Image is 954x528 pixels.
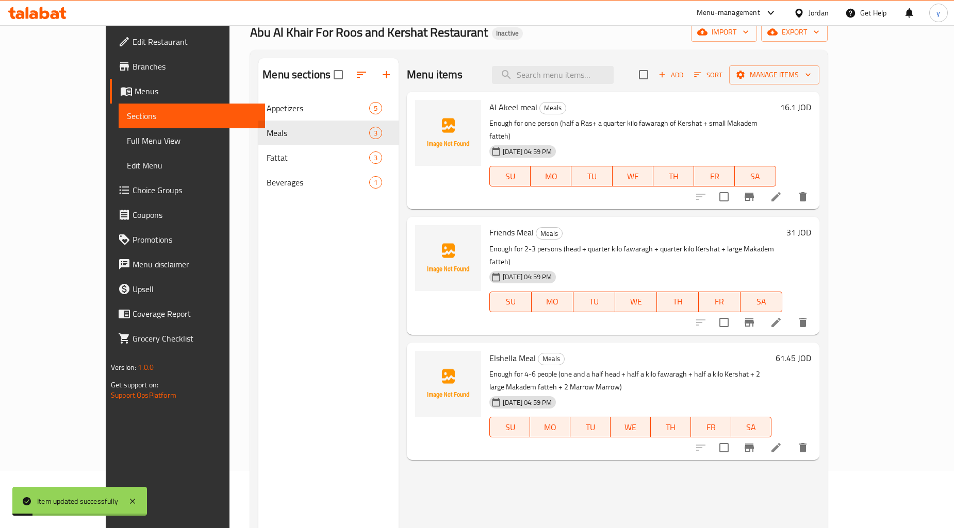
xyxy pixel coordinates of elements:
a: Coupons [110,202,265,227]
span: Menu disclaimer [133,258,257,270]
button: Manage items [729,65,819,84]
span: Promotions [133,233,257,246]
span: Edit Menu [127,159,257,172]
button: FR [691,417,731,437]
button: Branch-specific-item [737,435,762,460]
span: Coupons [133,209,257,221]
span: Select to update [713,437,735,458]
button: delete [791,310,815,335]
a: Edit menu item [770,316,782,329]
button: Branch-specific-item [737,310,762,335]
h6: 31 JOD [786,225,811,240]
button: MO [531,166,571,186]
span: Branches [133,60,257,73]
span: Edit Restaurant [133,36,257,48]
button: TH [653,166,694,186]
div: Inactive [492,27,523,40]
button: Add section [374,62,399,87]
span: Sort [694,69,722,81]
div: Meals [536,227,563,240]
span: Beverages [267,176,369,189]
a: Grocery Checklist [110,326,265,351]
span: Friends Meal [489,225,534,240]
a: Promotions [110,227,265,252]
nav: Menu sections [258,92,399,199]
a: Menus [110,79,265,104]
button: export [761,23,828,42]
div: Meals [539,102,566,114]
span: WE [615,420,647,435]
button: FR [694,166,735,186]
span: TU [575,169,608,184]
span: Meals [538,353,564,365]
span: Select to update [713,186,735,208]
span: Elshella Meal [489,350,536,366]
span: TU [574,420,606,435]
span: Abu Al Khair For Roos and Kershat Restaurant [250,21,488,44]
input: search [492,66,614,84]
h6: 16.1 JOD [780,100,811,114]
button: WE [613,166,653,186]
span: FR [698,169,731,184]
div: Appetizers5 [258,96,399,121]
span: Sort items [687,67,729,83]
span: Meals [540,102,566,114]
span: SU [494,294,528,309]
span: import [699,26,749,39]
span: Menus [135,85,257,97]
h2: Menu sections [262,67,331,82]
button: WE [615,292,657,312]
button: MO [532,292,573,312]
span: Add item [654,67,687,83]
div: Menu-management [697,7,760,19]
span: 3 [370,128,382,138]
h6: 61.45 JOD [776,351,811,365]
span: 5 [370,104,382,113]
img: Friends Meal [415,225,481,291]
button: SU [489,292,532,312]
span: 3 [370,153,382,163]
span: Fattat [267,151,369,164]
span: Get support on: [111,378,158,391]
button: delete [791,435,815,460]
span: Full Menu View [127,134,257,147]
div: Item updated successfully [37,496,118,507]
span: Sections [127,110,257,122]
span: MO [536,294,569,309]
div: Appetizers [267,102,369,114]
span: SA [735,420,767,435]
span: 1.0.0 [138,361,154,374]
span: Sort sections [349,62,374,87]
button: Sort [692,67,725,83]
a: Support.OpsPlatform [111,388,176,402]
span: SU [494,420,526,435]
span: Select all sections [327,64,349,86]
h2: Menu items [407,67,463,82]
a: Edit menu item [770,441,782,454]
span: Grocery Checklist [133,332,257,345]
span: y [936,7,940,19]
a: Edit menu item [770,191,782,203]
button: Branch-specific-item [737,184,762,209]
span: TU [578,294,611,309]
button: SU [489,417,530,437]
span: TH [661,294,695,309]
span: TH [655,420,687,435]
span: Manage items [737,69,811,81]
div: Meals3 [258,121,399,145]
span: SA [739,169,771,184]
a: Coverage Report [110,301,265,326]
span: Meals [536,228,562,240]
button: delete [791,184,815,209]
img: Elshella Meal [415,351,481,417]
button: FR [699,292,741,312]
a: Full Menu View [119,128,265,153]
span: 1 [370,178,382,188]
button: TH [657,292,699,312]
span: Inactive [492,29,523,38]
img: Al Akeel meal [415,100,481,166]
span: Upsell [133,283,257,295]
a: Choice Groups [110,178,265,202]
